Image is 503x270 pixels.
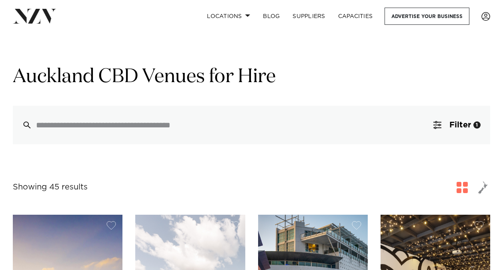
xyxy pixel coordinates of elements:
button: Filter1 [424,106,490,144]
div: 1 [473,121,481,129]
a: BLOG [257,8,286,25]
div: Showing 45 results [13,181,88,193]
a: Capacities [332,8,379,25]
img: nzv-logo.png [13,9,56,23]
a: Advertise your business [385,8,469,25]
a: SUPPLIERS [286,8,331,25]
span: Filter [449,121,471,129]
h1: Auckland CBD Venues for Hire [13,64,490,90]
a: Locations [200,8,257,25]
